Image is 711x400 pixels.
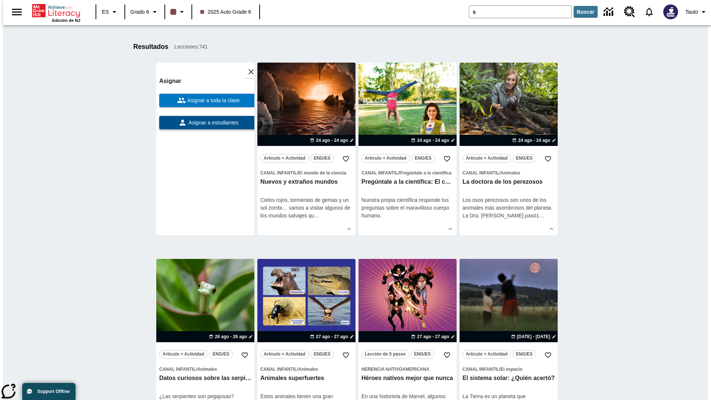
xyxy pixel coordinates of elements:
[463,170,499,176] span: Canal Infantil
[260,170,297,176] span: Canal Infantil
[308,333,355,340] button: 27 ago - 27 ago Elegir fechas
[463,367,499,372] span: Canal Infantil
[440,152,454,166] button: Añadir a mis Favoritas
[339,152,353,166] button: Añadir a mis Favoritas
[207,333,254,340] button: 26 ago - 26 ago Elegir fechas
[316,333,348,340] span: 27 ago - 27 ago
[440,349,454,362] button: Añadir a mis Favoritas
[463,350,511,359] button: Artículo + Actividad
[411,154,435,163] button: ENG/ES
[511,137,558,144] button: 24 ago - 24 ago Elegir fechas
[260,154,309,163] button: Artículo + Actividad
[463,178,555,186] h3: La doctora de los perezosos
[417,333,449,340] span: 27 ago - 27 ago
[415,154,431,162] span: ENG/ES
[187,119,238,127] span: Asignar a estudiantes
[358,63,457,235] div: lesson details
[99,5,122,19] button: Lenguaje: ES, Selecciona un idioma
[264,350,306,358] span: Artículo + Actividad
[499,170,500,176] span: /
[260,367,297,372] span: Canal Infantil
[499,367,500,372] span: /
[6,1,28,23] button: Abrir el menú lateral
[260,374,353,382] h3: Animales superfuertes
[156,63,254,235] div: lesson details
[361,367,429,372] span: Herencia nativoamericana
[361,169,454,177] span: Tema: Canal Infantil/Pregúntale a la científica
[460,63,558,235] div: lesson details
[215,333,247,340] span: 26 ago - 26 ago
[361,154,410,163] button: Artículo + Actividad
[159,94,257,107] button: Asignar a toda la clase
[298,170,346,176] span: El mundo de la ciencia
[361,170,398,176] span: Canal Infantil
[685,8,698,16] span: Tauto
[130,8,149,16] span: Grado 6
[310,154,334,163] button: ENG/ES
[163,350,204,358] span: Artículo + Actividad
[466,154,508,162] span: Artículo + Actividad
[314,154,330,162] span: ENG/ES
[517,333,550,340] span: [DATE] - [DATE]
[414,350,431,358] span: ENG/ES
[417,137,449,144] span: 24 ago - 24 ago
[516,350,533,358] span: ENG/ES
[344,223,355,234] button: Ver más
[599,2,620,22] a: Centro de información
[463,374,555,382] h3: El sistema solar: ¿Quién acertó?
[257,63,355,235] div: lesson details
[361,365,454,373] span: Tema: Herencia nativoamericana/null
[197,367,217,372] span: Animales
[518,137,550,144] span: 24 ago - 24 ago
[260,365,353,373] span: Tema: Canal Infantil/Animales
[510,333,558,340] button: 01 sept - 01 sept Elegir fechas
[546,223,557,234] button: Ver más
[245,66,257,78] button: Cerrar
[159,374,251,382] h3: Datos curiosos sobre las serpientes
[500,367,522,372] span: El espacio
[410,137,457,144] button: 24 ago - 24 ago Elegir fechas
[463,169,555,177] span: Tema: Canal Infantil/Animales
[541,349,555,362] button: Añadir a mis Favoritas
[209,350,233,359] button: ENG/ES
[466,350,508,358] span: Artículo + Actividad
[200,8,251,16] span: 2025 Auto Grade 6
[314,213,320,219] span: …
[260,169,353,177] span: Tema: Canal Infantil/El mundo de la ciencia
[174,43,208,51] span: Lecciones : 741
[663,4,678,19] img: Avatar
[463,196,555,220] div: Los osos perezosos son unos de los animales más asombrosos del planeta. La Dra. [PERSON_NAME] pasó
[238,349,251,362] button: Añadir a mis Favoritas
[297,367,298,372] span: /
[159,365,251,373] span: Tema: Canal Infantil/Animales
[260,178,353,186] h3: Nuevos y extraños mundos
[410,333,457,340] button: 27 ago - 27 ago Elegir fechas
[22,383,76,400] button: Support Offline
[513,350,536,359] button: ENG/ES
[186,97,240,104] span: Asignar a toda la clase
[37,389,70,394] span: Support Offline
[398,170,399,176] span: /
[399,170,451,176] span: Pregúntale a la científica
[298,367,318,372] span: Animales
[539,213,544,219] span: …
[513,154,536,163] button: ENG/ES
[463,365,555,373] span: Tema: Canal Infantil/El espacio
[159,367,196,372] span: Canal Infantil
[500,170,520,176] span: Animales
[541,152,555,166] button: Añadir a mis Favoritas
[365,350,406,358] span: Lección de 5 pasos
[32,3,80,18] a: Portada
[308,137,355,144] button: 24 ago - 24 ago Elegir fechas
[361,178,454,186] h3: Pregúntale a la científica: El cuerpo humano
[316,137,348,144] span: 24 ago - 24 ago
[260,350,309,359] button: Artículo + Actividad
[536,213,539,219] span: 1
[127,5,162,19] button: Grado: Grado 6, Elige un grado
[361,374,454,382] h3: Héroes nativos mejor que nunca
[213,350,229,358] span: ENG/ES
[159,76,257,86] h6: Asignar
[196,367,197,372] span: /
[260,196,353,220] div: Cielos rojos, tormentas de gemas y un sol zombi… vamos a visitar algunos de los mundos salvajes q
[516,154,533,162] span: ENG/ES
